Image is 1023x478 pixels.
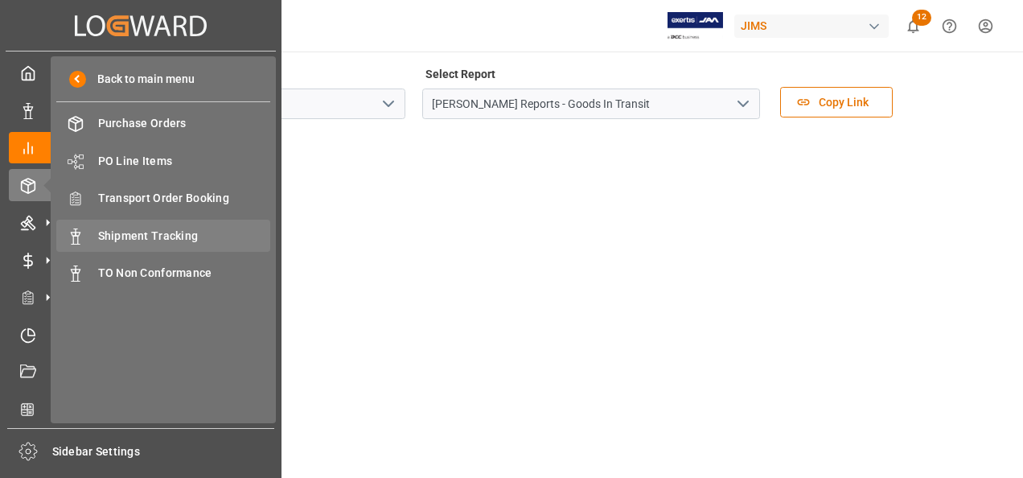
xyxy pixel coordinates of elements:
input: Type to search/select [422,89,760,119]
img: Exertis%20JAM%20-%20Email%20Logo.jpg_1722504956.jpg [668,12,723,40]
button: open menu [730,92,754,117]
a: My Reports [9,132,273,163]
span: 12 [912,10,931,26]
span: TO Non Conformance [98,265,271,282]
span: PO Line Items [98,153,271,170]
button: show 12 new notifications [895,8,931,44]
a: My Cockpit [9,57,273,89]
span: Purchase Orders [98,115,271,132]
a: Document Management [9,356,273,388]
span: Copy Link [811,94,877,111]
a: Purchase Orders [56,108,270,139]
a: Timeslot Management V2 [9,319,273,350]
a: TO Non Conformance [56,258,270,289]
a: CO2 Calculator [9,394,273,425]
button: open menu [376,92,400,117]
label: Select Report [422,63,498,85]
span: Shipment Tracking [98,228,271,245]
span: Back to main menu [86,71,195,88]
button: Help Center [931,8,968,44]
a: Transport Order Booking [56,183,270,214]
button: Copy Link [780,87,893,117]
span: Transport Order Booking [98,190,271,207]
a: PO Line Items [56,145,270,176]
span: Sidebar Settings [52,443,275,460]
button: JIMS [734,10,895,41]
a: Data Management [9,94,273,126]
div: JIMS [734,14,889,38]
a: Shipment Tracking [56,220,270,251]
